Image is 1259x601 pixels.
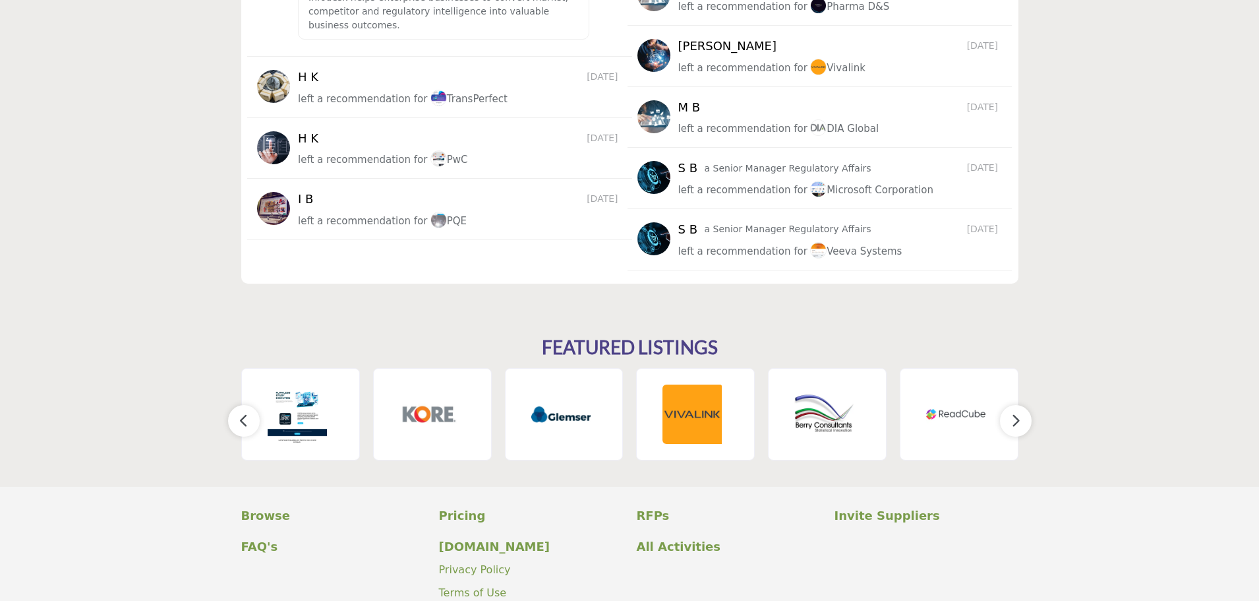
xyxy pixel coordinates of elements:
[637,161,670,194] img: avtar-image
[241,507,425,524] a: Browse
[430,150,447,167] img: image
[430,90,447,106] img: image
[678,245,807,257] span: left a recommendation for
[257,70,290,103] img: avtar-image
[637,100,670,133] img: avtar-image
[439,563,511,576] a: Privacy Policy
[531,385,591,444] img: Glemser Technologies
[298,70,321,84] h5: H K
[967,161,1002,175] span: [DATE]
[430,91,508,108] a: imageTransPerfect
[587,131,622,145] span: [DATE]
[810,184,933,196] span: Microsoft Corporation
[587,70,622,84] span: [DATE]
[678,123,807,135] span: left a recommendation for
[430,93,508,105] span: TransPerfect
[794,385,854,444] img: Berry Consultants
[298,192,321,206] h5: I B
[430,154,468,166] span: PwC
[967,222,1002,236] span: [DATE]
[678,62,807,74] span: left a recommendation for
[678,222,701,237] h5: S B
[834,507,1018,524] a: Invite Suppliers
[678,184,807,196] span: left a recommendation for
[678,161,701,175] h5: S B
[678,1,807,13] span: left a recommendation for
[298,154,427,166] span: left a recommendation for
[542,336,718,359] h2: FEATURED LISTINGS
[298,215,427,227] span: left a recommendation for
[439,538,623,555] a: [DOMAIN_NAME]
[439,586,507,599] a: Terms of Use
[430,215,467,227] span: PQE
[439,507,623,524] a: Pricing
[241,538,425,555] a: FAQ's
[810,123,879,135] span: DIA Global
[810,1,889,13] span: Pharma D&S
[926,385,985,444] img: ReadCube
[257,131,290,164] img: avtar-image
[430,213,467,230] a: imagePQE
[705,162,871,175] p: a Senior Manager Regulatory Affairs
[810,59,827,75] img: image
[637,222,670,255] img: avtar-image
[810,181,827,197] img: image
[810,242,827,259] img: image
[430,152,468,168] a: imagePwC
[967,39,1002,53] span: [DATE]
[662,385,722,444] img: Vivalink
[637,507,821,524] a: RFPs
[967,100,1002,114] span: [DATE]
[268,385,327,444] img: ProofPilot
[678,100,701,115] h5: M B
[257,192,290,225] img: avtar-image
[637,538,821,555] a: All Activities
[678,39,777,53] h5: [PERSON_NAME]
[430,212,447,228] img: image
[810,121,879,137] a: imageDIA Global
[587,192,622,206] span: [DATE]
[810,182,933,199] a: imageMicrosoft Corporation
[637,39,670,72] img: avtar-image
[810,62,865,74] span: Vivalink
[298,93,427,105] span: left a recommendation for
[298,131,321,146] h5: H K
[810,60,865,77] a: imageVivalink
[399,385,459,444] img: KORE Connected Health
[810,245,902,257] span: Veeva Systems
[810,243,902,260] a: imageVeeva Systems
[705,222,871,236] p: a Senior Manager Regulatory Affairs
[810,119,827,136] img: image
